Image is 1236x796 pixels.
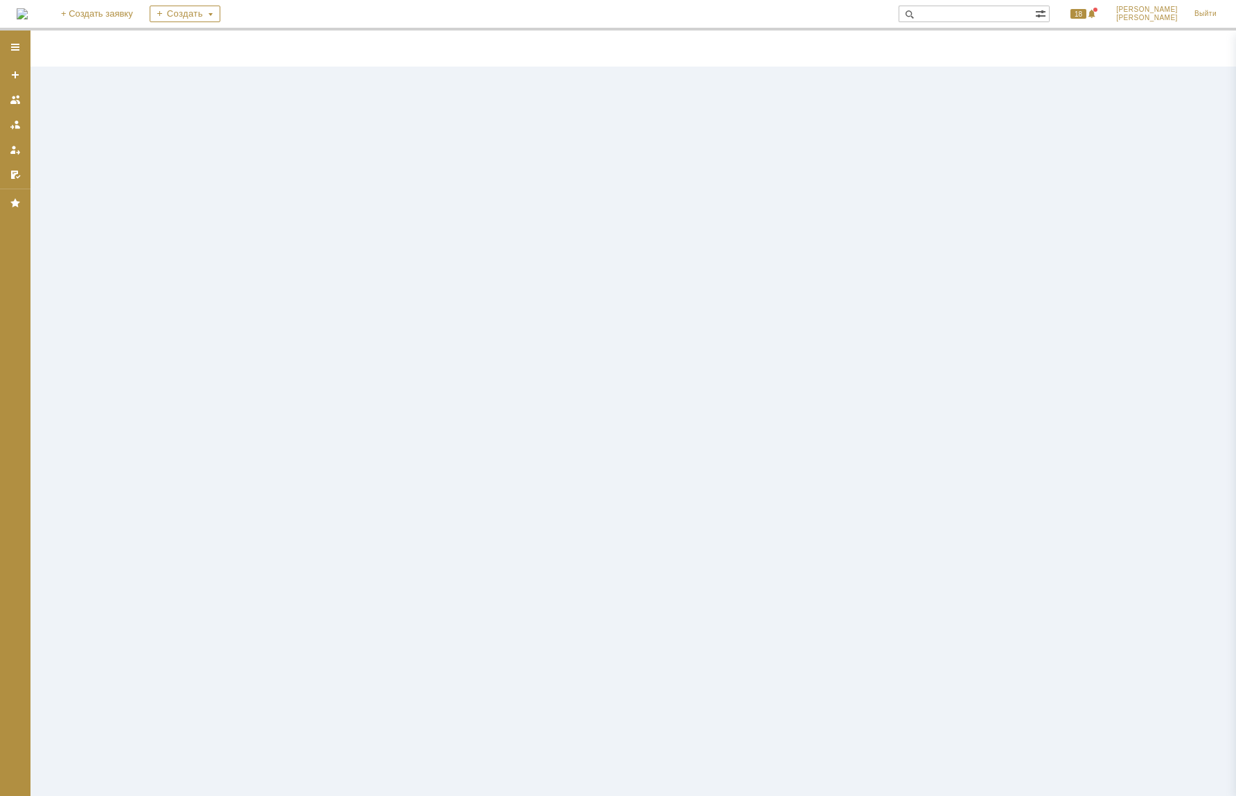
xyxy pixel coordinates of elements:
span: [PERSON_NAME] [1116,14,1178,22]
div: Создать [150,6,220,22]
a: Заявки на командах [4,89,26,111]
a: Заявки в моей ответственности [4,114,26,136]
a: Создать заявку [4,64,26,86]
a: Мои заявки [4,139,26,161]
span: Расширенный поиск [1035,6,1049,19]
span: [PERSON_NAME] [1116,6,1178,14]
a: Мои согласования [4,164,26,186]
img: logo [17,8,28,19]
a: Перейти на домашнюю страницу [17,8,28,19]
span: 18 [1070,9,1086,19]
